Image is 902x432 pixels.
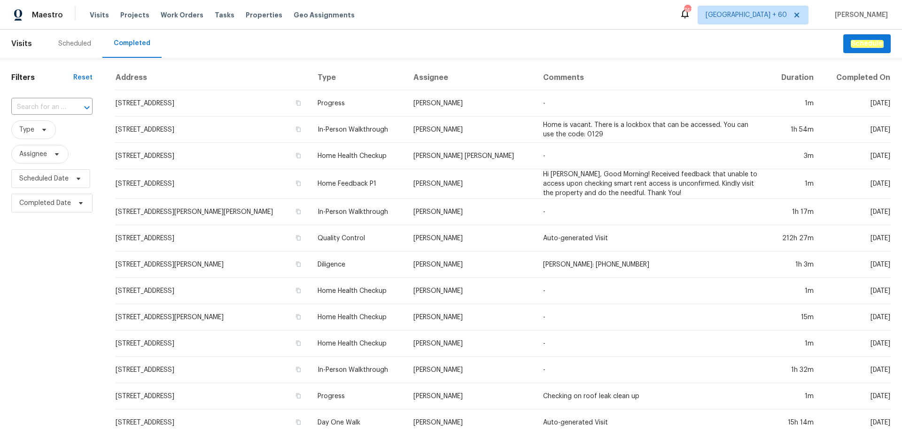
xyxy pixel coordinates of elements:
[294,313,303,321] button: Copy Address
[536,278,768,304] td: -
[821,199,891,225] td: [DATE]
[310,330,406,357] td: Home Health Checkup
[80,101,93,114] button: Open
[536,225,768,251] td: Auto-generated Visit
[821,143,891,169] td: [DATE]
[246,10,282,20] span: Properties
[19,125,34,134] span: Type
[215,12,234,18] span: Tasks
[310,90,406,117] td: Progress
[768,357,821,383] td: 1h 32m
[310,278,406,304] td: Home Health Checkup
[19,198,71,208] span: Completed Date
[406,357,536,383] td: [PERSON_NAME]
[310,383,406,409] td: Progress
[851,40,883,47] em: Schedule
[406,169,536,199] td: [PERSON_NAME]
[294,125,303,134] button: Copy Address
[115,65,310,90] th: Address
[11,73,73,82] h1: Filters
[536,251,768,278] td: [PERSON_NAME]: [PHONE_NUMBER]
[294,151,303,160] button: Copy Address
[406,199,536,225] td: [PERSON_NAME]
[90,10,109,20] span: Visits
[294,339,303,347] button: Copy Address
[843,34,891,54] button: Schedule
[310,65,406,90] th: Type
[115,357,310,383] td: [STREET_ADDRESS]
[115,278,310,304] td: [STREET_ADDRESS]
[73,73,93,82] div: Reset
[821,225,891,251] td: [DATE]
[768,251,821,278] td: 1h 3m
[821,169,891,199] td: [DATE]
[768,304,821,330] td: 15m
[294,286,303,295] button: Copy Address
[115,383,310,409] td: [STREET_ADDRESS]
[406,251,536,278] td: [PERSON_NAME]
[310,304,406,330] td: Home Health Checkup
[294,99,303,107] button: Copy Address
[115,330,310,357] td: [STREET_ADDRESS]
[115,251,310,278] td: [STREET_ADDRESS][PERSON_NAME]
[536,117,768,143] td: Home is vacant. There is a lockbox that can be accessed. You can use the code: 0129
[536,65,768,90] th: Comments
[768,199,821,225] td: 1h 17m
[115,90,310,117] td: [STREET_ADDRESS]
[536,383,768,409] td: Checking on roof leak clean up
[768,143,821,169] td: 3m
[115,225,310,251] td: [STREET_ADDRESS]
[58,39,91,48] div: Scheduled
[294,365,303,374] button: Copy Address
[768,117,821,143] td: 1h 54m
[294,207,303,216] button: Copy Address
[768,169,821,199] td: 1m
[310,357,406,383] td: In-Person Walkthrough
[406,117,536,143] td: [PERSON_NAME]
[768,225,821,251] td: 212h 27m
[768,383,821,409] td: 1m
[821,90,891,117] td: [DATE]
[536,143,768,169] td: -
[32,10,63,20] span: Maestro
[768,65,821,90] th: Duration
[536,199,768,225] td: -
[294,260,303,268] button: Copy Address
[120,10,149,20] span: Projects
[821,357,891,383] td: [DATE]
[406,90,536,117] td: [PERSON_NAME]
[406,330,536,357] td: [PERSON_NAME]
[310,199,406,225] td: In-Person Walkthrough
[161,10,203,20] span: Work Orders
[294,392,303,400] button: Copy Address
[536,330,768,357] td: -
[821,304,891,330] td: [DATE]
[115,169,310,199] td: [STREET_ADDRESS]
[294,234,303,242] button: Copy Address
[19,149,47,159] span: Assignee
[684,6,691,15] div: 741
[294,179,303,188] button: Copy Address
[768,90,821,117] td: 1m
[406,304,536,330] td: [PERSON_NAME]
[310,251,406,278] td: Diligence
[115,117,310,143] td: [STREET_ADDRESS]
[294,10,355,20] span: Geo Assignments
[114,39,150,48] div: Completed
[821,278,891,304] td: [DATE]
[831,10,888,20] span: [PERSON_NAME]
[821,330,891,357] td: [DATE]
[536,304,768,330] td: -
[821,383,891,409] td: [DATE]
[115,143,310,169] td: [STREET_ADDRESS]
[11,100,66,115] input: Search for an address...
[115,304,310,330] td: [STREET_ADDRESS][PERSON_NAME]
[768,330,821,357] td: 1m
[406,65,536,90] th: Assignee
[310,225,406,251] td: Quality Control
[115,199,310,225] td: [STREET_ADDRESS][PERSON_NAME][PERSON_NAME]
[19,174,69,183] span: Scheduled Date
[406,225,536,251] td: [PERSON_NAME]
[406,383,536,409] td: [PERSON_NAME]
[536,357,768,383] td: -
